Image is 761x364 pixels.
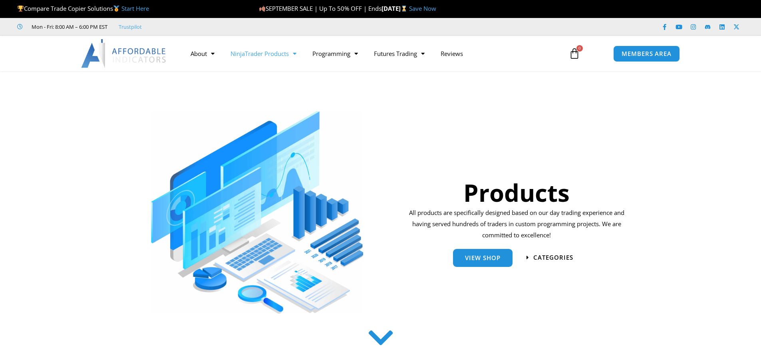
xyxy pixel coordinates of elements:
a: NinjaTrader Products [223,44,304,63]
img: 🥇 [113,6,119,12]
img: ProductsSection scaled | Affordable Indicators – NinjaTrader [151,111,363,314]
span: Compare Trade Copier Solutions [17,4,149,12]
a: View Shop [453,249,513,267]
span: categories [533,255,573,261]
img: LogoAI | Affordable Indicators – NinjaTrader [81,39,167,68]
span: Mon - Fri: 8:00 AM – 6:00 PM EST [30,22,107,32]
a: About [183,44,223,63]
a: Programming [304,44,366,63]
a: Trustpilot [119,22,142,32]
span: SEPTEMBER SALE | Up To 50% OFF | Ends [259,4,381,12]
span: View Shop [465,255,501,261]
a: Start Here [121,4,149,12]
a: Futures Trading [366,44,433,63]
strong: [DATE] [381,4,409,12]
a: MEMBERS AREA [613,46,680,62]
a: categories [527,255,573,261]
a: 0 [557,42,592,65]
h1: Products [406,176,627,209]
span: 0 [576,45,583,52]
a: Save Now [409,4,436,12]
nav: Menu [183,44,560,63]
span: MEMBERS AREA [622,51,672,57]
img: 🍂 [259,6,265,12]
img: 🏆 [18,6,24,12]
img: ⌛ [401,6,407,12]
p: All products are specifically designed based on our day trading experience and having served hund... [406,207,627,241]
a: Reviews [433,44,471,63]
